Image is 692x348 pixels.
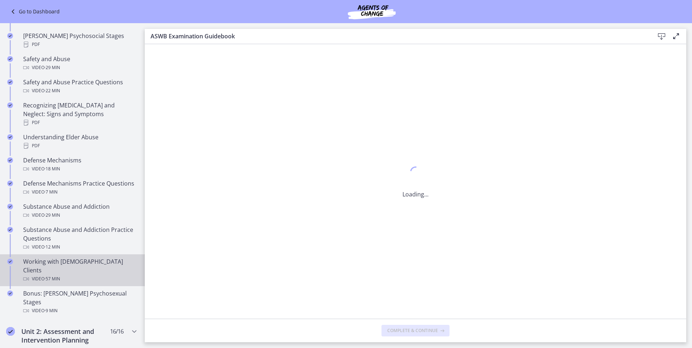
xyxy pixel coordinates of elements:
[23,257,136,283] div: Working with [DEMOGRAPHIC_DATA] Clients
[387,328,438,334] span: Complete & continue
[23,40,136,49] div: PDF
[45,211,60,220] span: · 29 min
[23,101,136,127] div: Recognizing [MEDICAL_DATA] and Neglect: Signs and Symptoms
[7,181,13,186] i: Completed
[23,31,136,49] div: [PERSON_NAME] Psychosocial Stages
[7,134,13,140] i: Completed
[23,133,136,150] div: Understanding Elder Abuse
[6,327,15,336] i: Completed
[7,79,13,85] i: Completed
[23,118,136,127] div: PDF
[23,188,136,196] div: Video
[23,211,136,220] div: Video
[23,243,136,251] div: Video
[7,290,13,296] i: Completed
[23,306,136,315] div: Video
[23,78,136,95] div: Safety and Abuse Practice Questions
[45,165,60,173] span: · 18 min
[402,165,429,181] div: 1
[23,225,136,251] div: Substance Abuse and Addiction Practice Questions
[23,63,136,72] div: Video
[45,243,60,251] span: · 12 min
[7,157,13,163] i: Completed
[151,32,643,41] h3: ASWB Examination Guidebook
[45,275,60,283] span: · 57 min
[7,56,13,62] i: Completed
[7,204,13,209] i: Completed
[7,227,13,233] i: Completed
[9,7,60,16] a: Go to Dashboard
[23,289,136,315] div: Bonus: [PERSON_NAME] Psychosexual Stages
[7,102,13,108] i: Completed
[402,190,429,199] p: Loading...
[110,327,123,336] span: 16 / 16
[23,275,136,283] div: Video
[45,306,58,315] span: · 9 min
[7,259,13,264] i: Completed
[23,86,136,95] div: Video
[23,156,136,173] div: Defense Mechanisms
[381,325,450,336] button: Complete & continue
[23,165,136,173] div: Video
[45,188,58,196] span: · 7 min
[23,55,136,72] div: Safety and Abuse
[23,179,136,196] div: Defense Mechanisms Practice Questions
[23,141,136,150] div: PDF
[21,327,110,344] h2: Unit 2: Assessment and Intervention Planning
[7,33,13,39] i: Completed
[45,63,60,72] span: · 29 min
[328,3,415,20] img: Agents of Change
[45,86,60,95] span: · 22 min
[23,202,136,220] div: Substance Abuse and Addiction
